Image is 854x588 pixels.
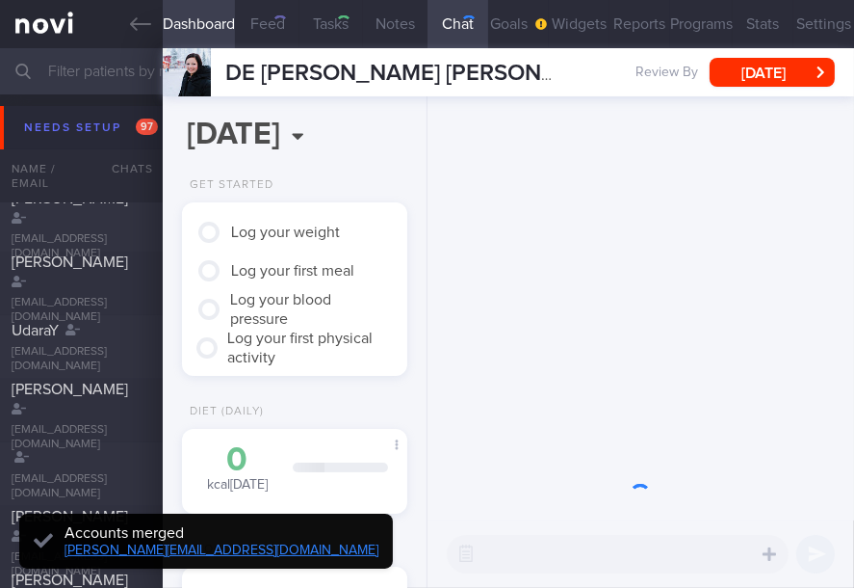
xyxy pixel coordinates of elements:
[65,523,378,543] div: Accounts merged
[12,296,151,325] div: [EMAIL_ADDRESS][DOMAIN_NAME]
[182,178,273,193] div: Get Started
[136,119,158,135] span: 97
[12,472,151,501] div: [EMAIL_ADDRESS][DOMAIN_NAME]
[12,232,151,261] div: [EMAIL_ADDRESS][DOMAIN_NAME]
[12,573,128,588] span: [PERSON_NAME]
[201,443,273,477] div: 0
[12,345,151,374] div: [EMAIL_ADDRESS][DOMAIN_NAME]
[12,382,128,397] span: [PERSON_NAME]
[635,65,698,82] span: Review By
[225,62,625,85] span: DE [PERSON_NAME] [PERSON_NAME]
[19,115,163,141] div: Needs setup
[86,149,163,188] div: Chats
[201,443,273,494] div: kcal [DATE]
[12,323,59,338] span: UdaraY
[65,544,378,557] a: [PERSON_NAME][EMAIL_ADDRESS][DOMAIN_NAME]
[12,423,151,452] div: [EMAIL_ADDRESS][DOMAIN_NAME]
[12,254,128,270] span: [PERSON_NAME]
[710,58,835,87] button: [DATE]
[182,405,264,419] div: Diet (Daily)
[12,550,151,579] div: [EMAIL_ADDRESS][DOMAIN_NAME]
[12,509,128,524] span: [PERSON_NAME]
